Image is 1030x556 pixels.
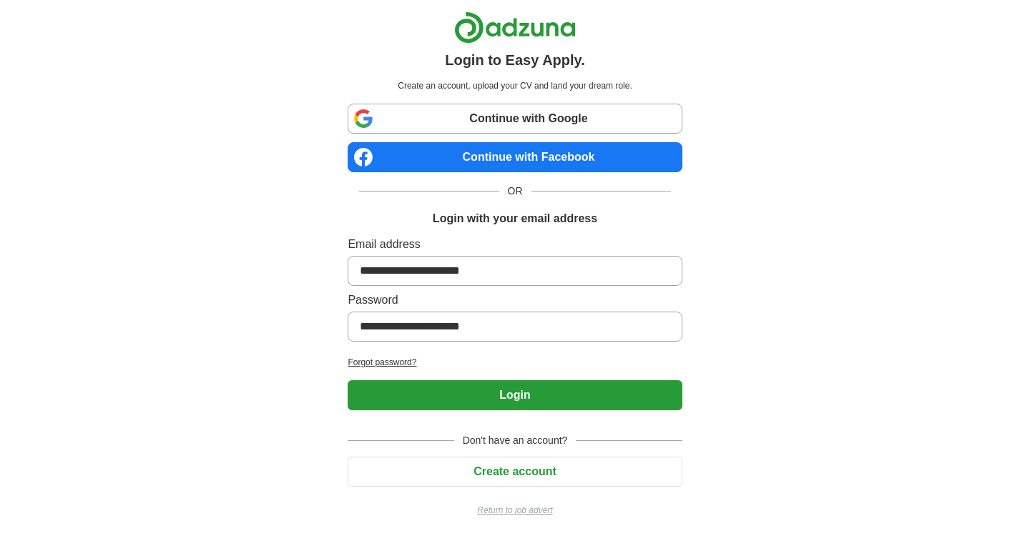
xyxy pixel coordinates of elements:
[499,184,531,199] span: OR
[348,504,682,517] a: Return to job advert
[348,457,682,487] button: Create account
[348,104,682,134] a: Continue with Google
[348,356,682,369] a: Forgot password?
[348,380,682,410] button: Login
[454,433,577,448] span: Don't have an account?
[348,142,682,172] a: Continue with Facebook
[348,236,682,253] label: Email address
[348,292,682,309] label: Password
[445,49,585,71] h1: Login to Easy Apply.
[348,465,682,477] a: Create account
[350,79,679,92] p: Create an account, upload your CV and land your dream role.
[433,210,597,227] h1: Login with your email address
[454,11,576,44] img: Adzuna logo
